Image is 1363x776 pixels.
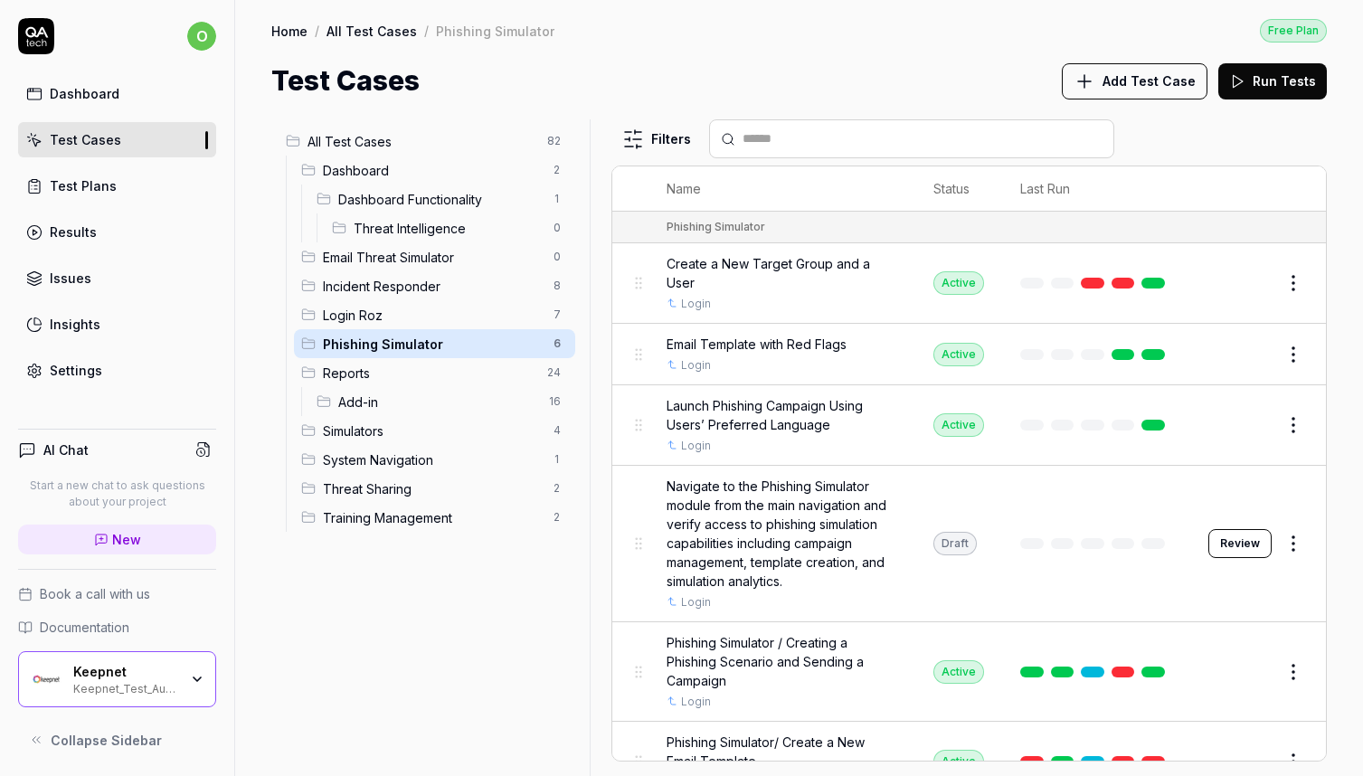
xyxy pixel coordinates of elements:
[73,680,178,695] div: Keepnet_Test_Automation
[50,361,102,380] div: Settings
[436,22,554,40] div: Phishing Simulator
[1062,63,1207,99] button: Add Test Case
[1260,19,1327,43] div: Free Plan
[18,214,216,250] a: Results
[18,584,216,603] a: Book a call with us
[18,307,216,342] a: Insights
[187,22,216,51] span: o
[43,440,89,459] h4: AI Chat
[18,353,216,388] a: Settings
[327,22,417,40] a: All Test Cases
[18,76,216,111] a: Dashboard
[40,618,129,637] span: Documentation
[50,84,119,103] div: Dashboard
[50,176,117,195] div: Test Plans
[187,18,216,54] button: o
[51,731,162,750] span: Collapse Sidebar
[18,651,216,707] button: Keepnet LogoKeepnetKeepnet_Test_Automation
[73,664,178,680] div: Keepnet
[112,530,141,549] span: New
[18,260,216,296] a: Issues
[18,122,216,157] a: Test Cases
[18,525,216,554] a: New
[18,168,216,203] a: Test Plans
[50,222,97,241] div: Results
[18,618,216,637] a: Documentation
[18,722,216,758] button: Collapse Sidebar
[1103,71,1196,90] span: Add Test Case
[30,663,62,696] img: Keepnet Logo
[1218,63,1327,99] button: Run Tests
[40,584,150,603] span: Book a call with us
[50,269,91,288] div: Issues
[18,478,216,510] p: Start a new chat to ask questions about your project
[1260,18,1327,43] a: Free Plan
[271,61,420,101] h1: Test Cases
[271,22,308,40] a: Home
[424,22,429,40] div: /
[315,22,319,40] div: /
[50,315,100,334] div: Insights
[50,130,121,149] div: Test Cases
